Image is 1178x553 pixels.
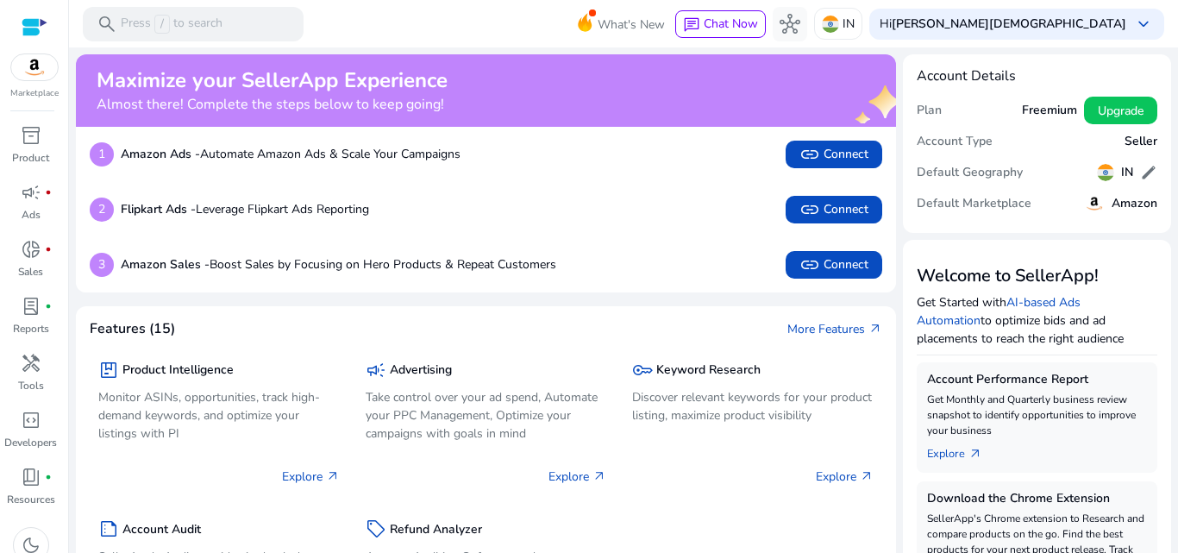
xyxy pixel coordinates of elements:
[45,474,52,481] span: fiber_manual_record
[366,518,386,539] span: sell
[799,255,820,275] span: link
[1084,97,1157,124] button: Upgrade
[45,303,52,310] span: fiber_manual_record
[98,388,340,443] p: Monitor ASINs, opportunities, track high-demand keywords, and optimize your listings with PI
[21,239,41,260] span: donut_small
[12,150,49,166] p: Product
[548,468,606,486] p: Explore
[880,18,1126,30] p: Hi
[366,388,607,443] p: Take control over your ad spend, Automate your PPC Management, Optimize your campaigns with goals...
[45,246,52,253] span: fiber_manual_record
[13,321,49,336] p: Reports
[366,360,386,380] span: campaign
[787,320,882,338] a: More Featuresarrow_outward
[21,353,41,374] span: handyman
[816,468,874,486] p: Explore
[90,253,114,277] p: 3
[1098,102,1144,120] span: Upgrade
[97,68,448,93] h2: Maximize your SellerApp Experience
[22,207,41,223] p: Ads
[927,492,1148,506] h5: Download the Chrome Extension
[892,16,1126,32] b: [PERSON_NAME][DEMOGRAPHIC_DATA]
[1022,104,1077,118] h5: Freemium
[282,468,340,486] p: Explore
[598,9,665,40] span: What's New
[822,16,839,33] img: in.svg
[917,68,1158,85] h4: Account Details
[1084,193,1105,214] img: amazon.svg
[21,182,41,203] span: campaign
[968,447,982,461] span: arrow_outward
[786,251,882,279] button: linkConnect
[917,294,1081,329] a: AI-based Ads Automation
[927,373,1148,387] h5: Account Performance Report
[1097,164,1114,181] img: in.svg
[799,255,868,275] span: Connect
[799,199,868,220] span: Connect
[917,166,1023,180] h5: Default Geography
[843,9,855,39] p: IN
[786,141,882,168] button: linkConnect
[868,322,882,336] span: arrow_outward
[21,125,41,146] span: inventory_2
[390,523,482,537] h5: Refund Analyzer
[632,388,874,424] p: Discover relevant keywords for your product listing, maximize product visibility
[592,469,606,483] span: arrow_outward
[1121,166,1133,180] h5: IN
[1125,135,1157,149] h5: Seller
[799,144,868,165] span: Connect
[90,321,175,337] h4: Features (15)
[21,467,41,487] span: book_4
[917,104,942,118] h5: Plan
[121,200,369,218] p: Leverage Flipkart Ads Reporting
[98,518,119,539] span: summarize
[927,392,1148,438] p: Get Monthly and Quarterly business review snapshot to identify opportunities to improve your busi...
[780,14,800,35] span: hub
[326,469,340,483] span: arrow_outward
[917,135,993,149] h5: Account Type
[773,7,807,41] button: hub
[122,523,201,537] h5: Account Audit
[122,363,234,378] h5: Product Intelligence
[18,264,43,280] p: Sales
[390,363,452,378] h5: Advertising
[917,197,1031,211] h5: Default Marketplace
[90,142,114,167] p: 1
[704,16,758,32] span: Chat Now
[11,54,58,80] img: amazon.svg
[121,15,222,34] p: Press to search
[154,15,170,34] span: /
[786,196,882,223] button: linkConnect
[90,198,114,222] p: 2
[4,435,57,450] p: Developers
[121,255,556,273] p: Boost Sales by Focusing on Hero Products & Repeat Customers
[683,16,700,34] span: chat
[10,87,59,100] p: Marketplace
[1140,164,1157,181] span: edit
[917,293,1158,348] p: Get Started with to optimize bids and ad placements to reach the right audience
[121,256,210,273] b: Amazon Sales -
[45,189,52,196] span: fiber_manual_record
[121,201,196,217] b: Flipkart Ads -
[21,296,41,317] span: lab_profile
[799,144,820,165] span: link
[1133,14,1154,35] span: keyboard_arrow_down
[860,469,874,483] span: arrow_outward
[799,199,820,220] span: link
[97,14,117,35] span: search
[917,266,1158,286] h3: Welcome to SellerApp!
[121,146,200,162] b: Amazon Ads -
[21,410,41,430] span: code_blocks
[18,378,44,393] p: Tools
[97,97,448,113] h4: Almost there! Complete the steps below to keep going!
[7,492,55,507] p: Resources
[1112,197,1157,211] h5: Amazon
[632,360,653,380] span: key
[675,10,766,38] button: chatChat Now
[98,360,119,380] span: package
[656,363,761,378] h5: Keyword Research
[927,438,996,462] a: Explorearrow_outward
[121,145,461,163] p: Automate Amazon Ads & Scale Your Campaigns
